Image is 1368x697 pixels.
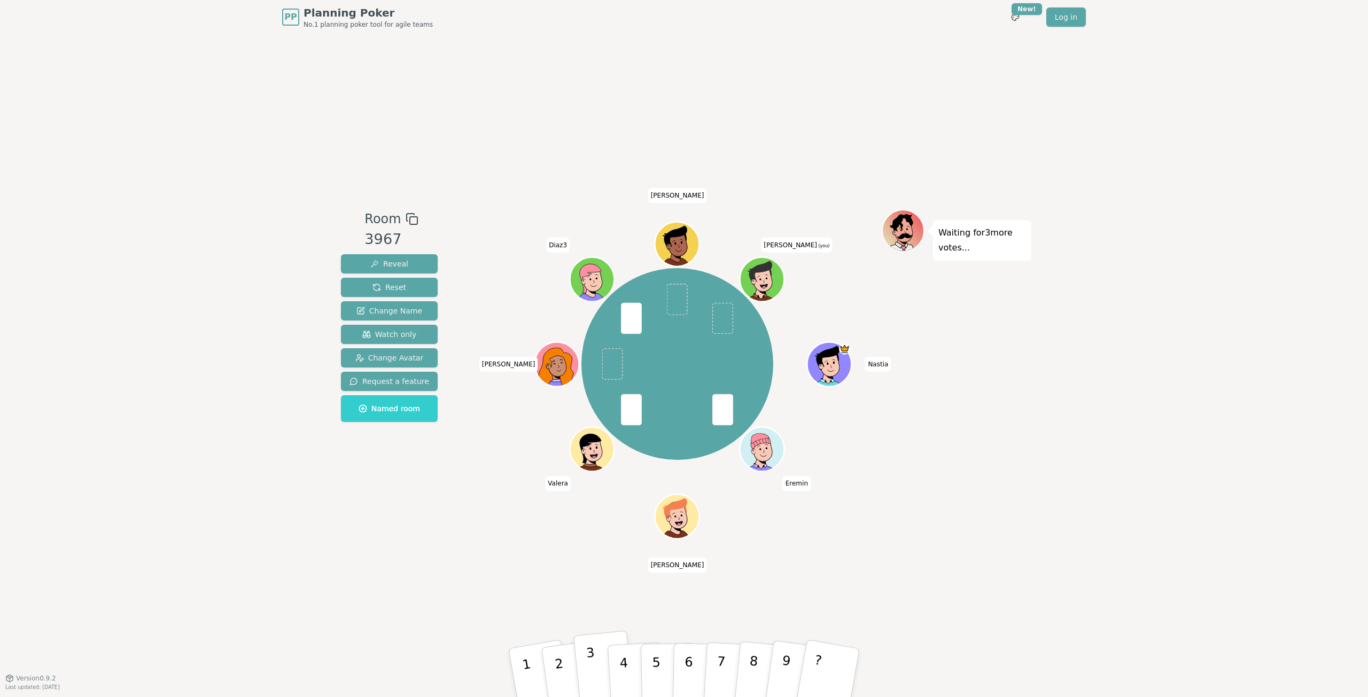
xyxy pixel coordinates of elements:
span: Change Name [356,306,422,316]
div: New! [1012,3,1042,15]
span: Named room [359,403,420,414]
span: Click to change your name [865,357,891,372]
button: Change Name [341,301,438,320]
p: Waiting for 3 more votes... [938,225,1026,255]
span: Click to change your name [479,357,538,372]
span: Click to change your name [648,558,707,573]
span: Last updated: [DATE] [5,684,60,690]
button: Change Avatar [341,348,438,367]
span: Reveal [370,259,408,269]
span: (you) [817,244,830,248]
span: Change Avatar [355,353,424,363]
span: Nastia is the host [840,343,851,355]
span: PP [284,11,297,24]
button: New! [1006,7,1025,27]
span: Watch only [362,329,417,340]
button: Reset [341,278,438,297]
button: Named room [341,395,438,422]
a: Log in [1046,7,1086,27]
span: Click to change your name [545,476,571,491]
span: Reset [372,282,406,293]
span: Click to change your name [783,476,811,491]
button: Click to change your avatar [742,259,783,300]
div: 3967 [364,229,418,250]
span: Click to change your name [761,238,832,253]
button: Watch only [341,325,438,344]
span: Planning Poker [304,5,433,20]
a: PPPlanning PokerNo.1 planning poker tool for agile teams [282,5,433,29]
button: Request a feature [341,372,438,391]
button: Reveal [341,254,438,273]
span: Click to change your name [546,238,570,253]
span: Version 0.9.2 [16,674,56,683]
span: No.1 planning poker tool for agile teams [304,20,433,29]
span: Click to change your name [648,188,707,203]
button: Version0.9.2 [5,674,56,683]
span: Request a feature [349,376,429,387]
span: Room [364,209,401,229]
